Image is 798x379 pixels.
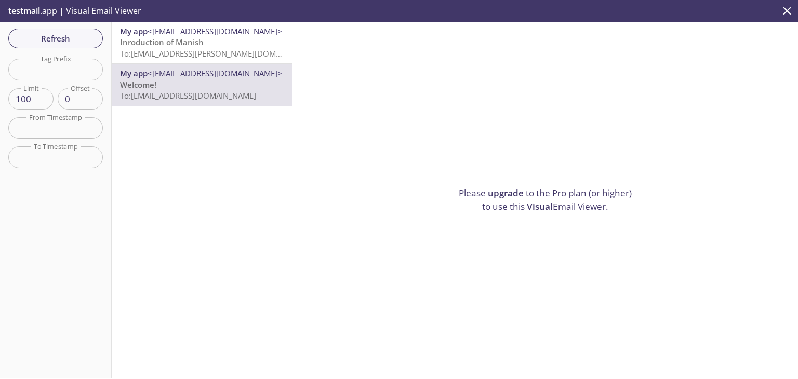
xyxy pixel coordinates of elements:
span: <[EMAIL_ADDRESS][DOMAIN_NAME]> [148,68,282,78]
span: Inroduction of Manish [120,37,204,47]
span: My app [120,26,148,36]
div: My app<[EMAIL_ADDRESS][DOMAIN_NAME]>Welcome!To:[EMAIL_ADDRESS][DOMAIN_NAME] [112,64,292,105]
span: To: [EMAIL_ADDRESS][PERSON_NAME][DOMAIN_NAME] [120,48,316,59]
span: Welcome! [120,79,156,90]
span: Refresh [17,32,95,45]
span: My app [120,68,148,78]
nav: emails [112,22,292,106]
span: To: [EMAIL_ADDRESS][DOMAIN_NAME] [120,90,256,101]
div: My app<[EMAIL_ADDRESS][DOMAIN_NAME]>Inroduction of ManishTo:[EMAIL_ADDRESS][PERSON_NAME][DOMAIN_N... [112,22,292,63]
button: Refresh [8,29,103,48]
span: Visual [527,200,553,212]
span: <[EMAIL_ADDRESS][DOMAIN_NAME]> [148,26,282,36]
p: Please to the Pro plan (or higher) to use this Email Viewer. [455,186,636,213]
a: upgrade [488,187,524,199]
span: testmail [8,5,40,17]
